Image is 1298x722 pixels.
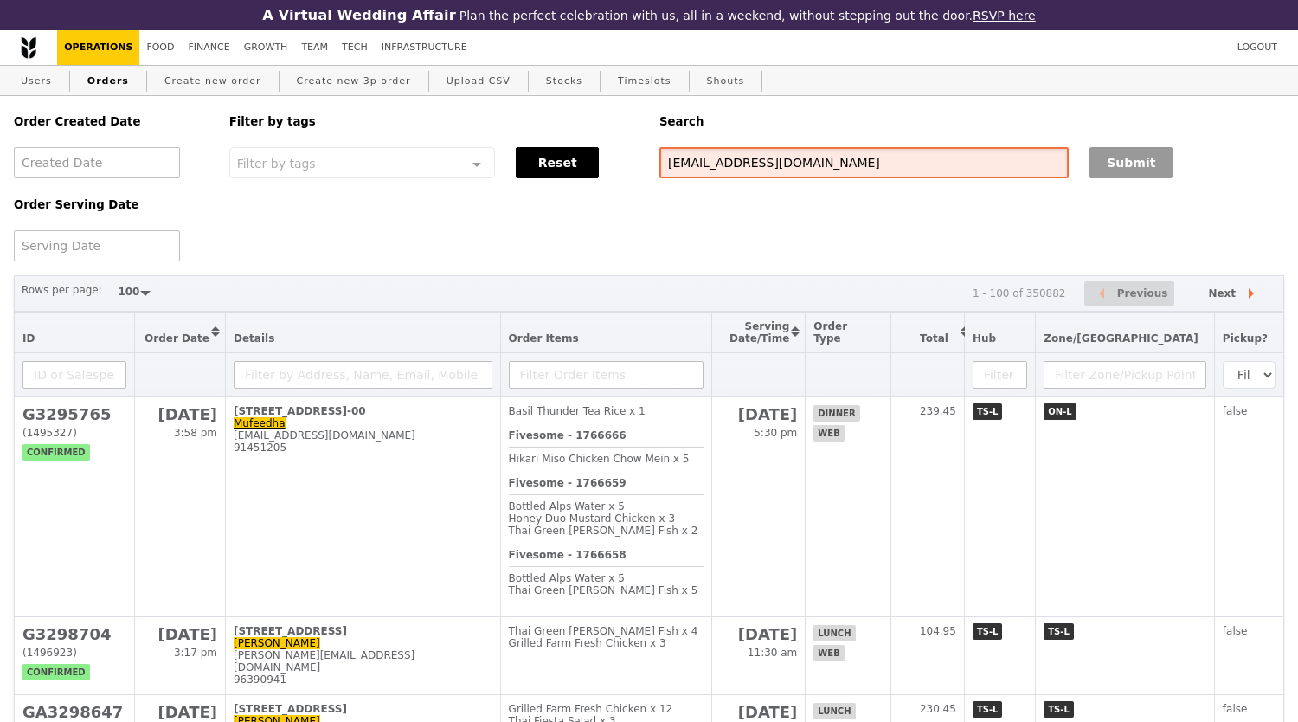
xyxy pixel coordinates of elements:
div: Plan the perfect celebration with us, all in a weekend, without stepping out the door. [216,7,1082,23]
div: Grilled Farm Fresh Chicken x 12 [509,703,704,715]
a: Logout [1231,30,1284,65]
b: Fivesome - 1766659 [509,477,627,489]
span: TS-L [1044,701,1074,718]
a: Growth [237,30,295,65]
a: Mufeedha [234,417,286,429]
input: Search any field [659,147,1069,178]
span: TS-L [973,623,1003,640]
span: lunch [813,703,855,719]
img: Grain logo [21,36,36,59]
b: Fivesome - 1766658 [509,549,627,561]
input: Filter by Address, Name, Email, Mobile [234,361,492,389]
h2: [DATE] [720,405,798,423]
span: 3:58 pm [174,427,217,439]
div: Grilled Farm Fresh Chicken x 3 [509,637,704,649]
a: Food [139,30,181,65]
div: 1 - 100 of 350882 [973,287,1066,300]
div: Basil Thunder Tea Rice x 1 [509,405,704,417]
span: Next [1208,283,1236,304]
a: Upload CSV [440,66,517,97]
span: Honey Duo Mustard Chicken x 3 [509,512,676,525]
span: Hikari Miso Chicken Chow Mein x 5 [509,453,690,465]
h2: G3295765 [22,405,126,423]
a: Stocks [539,66,589,97]
a: Team [294,30,335,65]
h3: A Virtual Wedding Affair [262,7,455,23]
span: confirmed [22,664,90,680]
input: Filter Order Items [509,361,704,389]
input: ID or Salesperson name [22,361,126,389]
span: false [1223,405,1248,417]
a: Finance [182,30,237,65]
a: RSVP here [973,9,1036,23]
span: ON-L [1044,403,1076,420]
input: Serving Date [14,230,180,261]
span: 239.45 [920,405,956,417]
a: Infrastructure [375,30,474,65]
h2: [DATE] [143,625,217,643]
button: Previous [1084,281,1174,306]
div: [EMAIL_ADDRESS][DOMAIN_NAME] [234,429,492,442]
h5: Order Created Date [14,115,209,128]
a: Create new 3p order [290,66,418,97]
span: TS-L [973,403,1003,420]
div: [STREET_ADDRESS] [234,625,492,637]
input: Filter Zone/Pickup Point [1044,361,1206,389]
span: web [813,645,844,661]
span: false [1223,703,1248,715]
a: Operations [57,30,139,65]
span: 230.45 [920,703,956,715]
h2: GA3298647 [22,703,126,721]
h2: [DATE] [143,405,217,423]
button: Next [1193,281,1276,306]
span: Pickup? [1223,332,1268,345]
span: TS-L [973,701,1003,718]
div: Thai Green [PERSON_NAME] Fish x 4 [509,625,704,637]
a: Shouts [700,66,752,97]
h5: Order Serving Date [14,198,209,211]
h2: G3298704 [22,625,126,643]
input: Created Date [14,147,180,178]
span: 5:30 pm [754,427,797,439]
span: ID [22,332,35,345]
b: Fivesome - 1766666 [509,429,627,442]
span: web [813,425,844,442]
span: Previous [1117,283,1168,304]
div: (1495327) [22,427,126,439]
div: 96390941 [234,674,492,686]
span: TS-L [1044,623,1074,640]
div: [STREET_ADDRESS]-00 [234,405,492,417]
span: Filter by tags [237,155,316,171]
h5: Search [659,115,1284,128]
h2: [DATE] [720,703,798,721]
span: confirmed [22,444,90,461]
label: Rows per page: [22,281,102,299]
span: 104.95 [920,625,956,637]
span: Bottled Alps Water x 5 [509,572,625,584]
div: [STREET_ADDRESS] [234,703,492,715]
div: [PERSON_NAME][EMAIL_ADDRESS][DOMAIN_NAME] [234,649,492,674]
span: 3:17 pm [174,647,217,659]
span: Thai Green [PERSON_NAME] Fish x 5 [509,584,698,596]
h2: [DATE] [143,703,217,721]
span: Zone/[GEOGRAPHIC_DATA] [1044,332,1198,345]
span: lunch [813,625,855,641]
span: 11:30 am [748,647,797,659]
span: false [1223,625,1248,637]
a: Users [14,66,59,97]
a: Tech [335,30,375,65]
a: Timeslots [611,66,678,97]
span: Bottled Alps Water x 5 [509,500,625,512]
h2: [DATE] [720,625,798,643]
a: [PERSON_NAME] [234,637,320,649]
span: Order Type [813,320,847,345]
span: Hub [973,332,996,345]
span: Order Items [509,332,579,345]
h5: Filter by tags [229,115,639,128]
a: Create new order [157,66,268,97]
button: Reset [516,147,599,178]
span: Details [234,332,274,345]
button: Submit [1089,147,1173,178]
span: Thai Green [PERSON_NAME] Fish x 2 [509,525,698,537]
div: (1496923) [22,647,126,659]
